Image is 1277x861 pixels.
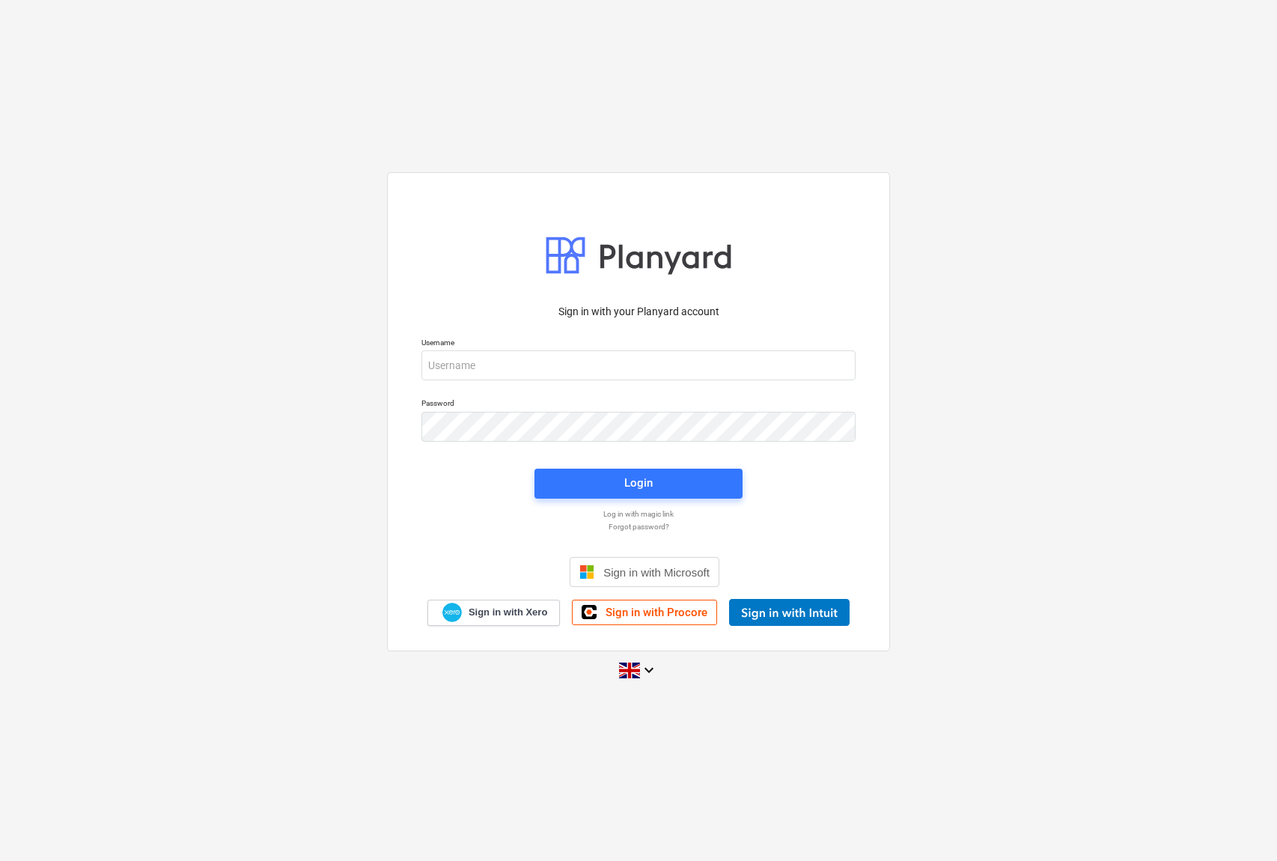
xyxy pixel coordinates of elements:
[624,473,653,493] div: Login
[603,566,710,579] span: Sign in with Microsoft
[534,469,743,499] button: Login
[469,606,547,619] span: Sign in with Xero
[640,661,658,679] i: keyboard_arrow_down
[572,600,717,625] a: Sign in with Procore
[421,338,856,350] p: Username
[421,398,856,411] p: Password
[421,304,856,320] p: Sign in with your Planyard account
[421,350,856,380] input: Username
[442,603,462,623] img: Xero logo
[414,509,863,519] a: Log in with magic link
[427,600,561,626] a: Sign in with Xero
[579,565,594,579] img: Microsoft logo
[414,522,863,532] a: Forgot password?
[606,606,707,619] span: Sign in with Procore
